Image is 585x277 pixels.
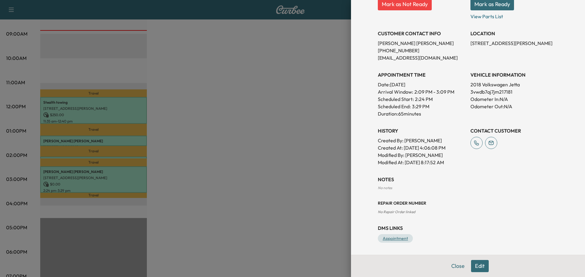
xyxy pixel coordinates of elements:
[378,144,466,151] p: Created At : [DATE] 4:06:08 PM
[470,10,558,20] p: View Parts List
[470,81,558,88] p: 2018 Volkswagen Jetta
[378,40,466,47] p: [PERSON_NAME] [PERSON_NAME]
[378,137,466,144] p: Created By : [PERSON_NAME]
[471,260,489,272] button: Edit
[378,151,466,159] p: Modified By : [PERSON_NAME]
[470,40,558,47] p: [STREET_ADDRESS][PERSON_NAME]
[378,209,415,214] span: No Repair Order linked
[378,110,466,117] p: Duration: 65 minutes
[378,200,558,206] h3: Repair Order number
[470,127,558,134] h3: CONTACT CUSTOMER
[378,159,466,166] p: Modified At : [DATE] 8:17:52 AM
[470,95,558,103] p: Odometer In: N/A
[378,103,411,110] p: Scheduled End:
[470,71,558,78] h3: VEHICLE INFORMATION
[378,88,466,95] p: Arrival Window:
[378,234,413,243] a: Appointment
[414,88,454,95] span: 2:09 PM - 3:09 PM
[378,54,466,61] p: [EMAIL_ADDRESS][DOMAIN_NAME]
[378,176,558,183] h3: NOTES
[447,260,469,272] button: Close
[378,47,466,54] p: [PHONE_NUMBER]
[470,88,558,95] p: 3vwdb7aj7jm217181
[378,127,466,134] h3: History
[378,71,466,78] h3: APPOINTMENT TIME
[470,103,558,110] p: Odometer Out: N/A
[378,95,414,103] p: Scheduled Start:
[378,224,558,232] h3: DMS Links
[412,103,429,110] p: 3:29 PM
[378,81,466,88] p: Date: [DATE]
[470,30,558,37] h3: LOCATION
[415,95,433,103] p: 2:24 PM
[378,30,466,37] h3: CUSTOMER CONTACT INFO
[378,185,558,190] div: No notes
